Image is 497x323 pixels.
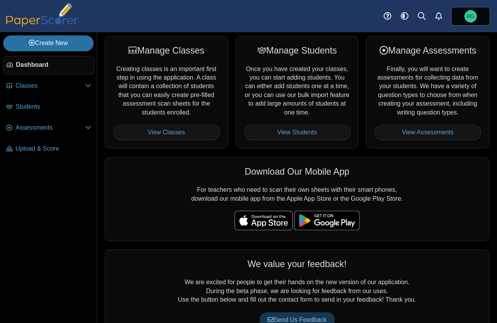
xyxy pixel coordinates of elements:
span: Students [16,102,91,111]
div: Manage Classes [113,44,220,57]
a: Alerts [430,8,447,25]
span: Dashboard [16,61,91,69]
a: PaperScorer [3,21,81,28]
a: Assessments [3,119,94,137]
span: Classes [16,82,85,90]
a: Rudy Gostowski [451,7,490,26]
a: Upload & Score [3,140,94,158]
div: We value your feedback! [113,258,481,270]
span: Send Us Feedback [268,316,327,323]
div: Manage Assessments [374,44,481,57]
a: View Classes [113,125,220,140]
img: apple-store-badge.svg [235,211,293,230]
img: PaperScorer [3,3,81,27]
span: Rudy Gostowski [467,14,475,19]
div: Finally, you will want to create assessments for collecting data from your students. We have a va... [366,36,489,148]
a: Create New [3,35,94,51]
span: Upload & Score [16,144,91,153]
a: Classes [3,77,94,96]
span: Assessments [16,123,85,132]
div: Download Our Mobile App [113,165,481,178]
span: Rudy Gostowski [464,10,477,23]
div: Creating classes is an important first step in using the application. A class will contain a coll... [105,36,228,148]
a: View Students [244,125,351,140]
a: Students [3,98,94,116]
div: For teachers who need to scan their own sheets with their smart phones, download our mobile app f... [105,157,489,241]
div: Manage Students [244,44,351,57]
a: View Assessments [374,125,481,140]
a: Dashboard [3,56,94,75]
div: Once you have created your classes, you can start adding students. You can either add students on... [236,36,359,148]
img: google-play-badge.png [294,211,360,230]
